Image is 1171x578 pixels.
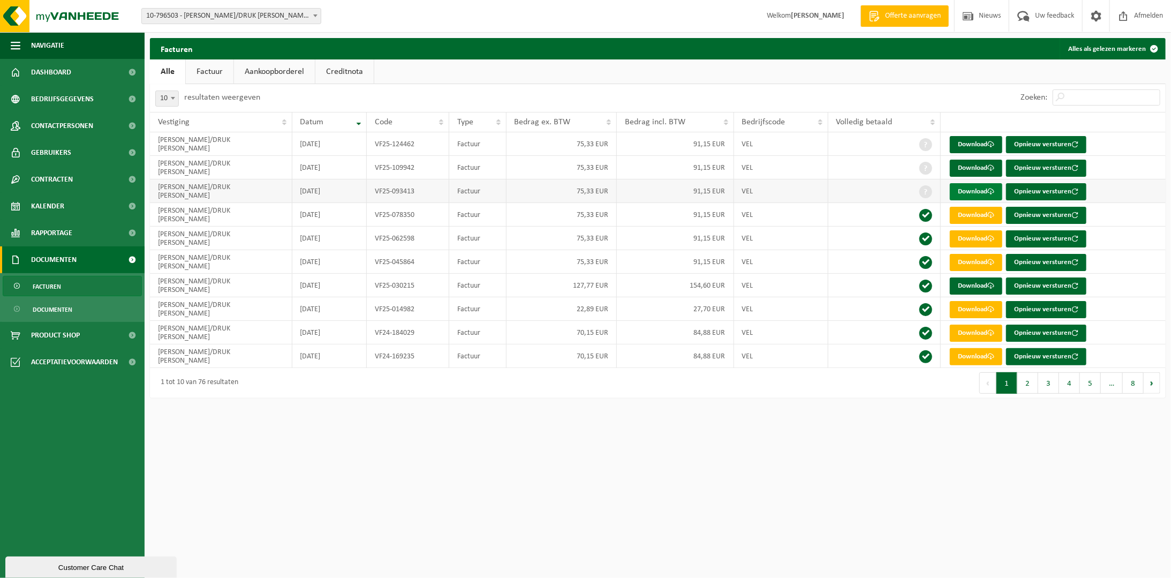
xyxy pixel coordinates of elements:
button: Opnieuw versturen [1006,136,1086,153]
td: VEL [734,297,828,321]
td: VF25-045864 [367,250,449,274]
td: [PERSON_NAME]/DRUK [PERSON_NAME] [150,227,292,250]
button: Opnieuw versturen [1006,254,1086,271]
td: [DATE] [292,344,367,368]
a: Creditnota [315,59,374,84]
td: 75,33 EUR [507,179,617,203]
span: Rapportage [31,220,72,246]
label: Zoeken: [1021,94,1047,102]
td: VEL [734,132,828,156]
button: Opnieuw versturen [1006,183,1086,200]
button: Opnieuw versturen [1006,277,1086,295]
span: Navigatie [31,32,64,59]
a: Alle [150,59,185,84]
span: Documenten [31,246,77,273]
td: 75,33 EUR [507,250,617,274]
td: 91,15 EUR [617,132,734,156]
a: Download [950,230,1002,247]
td: VF25-093413 [367,179,449,203]
td: Factuur [449,297,507,321]
span: Bedrag incl. BTW [625,118,685,126]
td: Factuur [449,179,507,203]
td: Factuur [449,227,507,250]
a: Download [950,325,1002,342]
a: Facturen [3,276,142,296]
span: Volledig betaald [836,118,893,126]
td: VEL [734,203,828,227]
td: 75,33 EUR [507,156,617,179]
td: [PERSON_NAME]/DRUK [PERSON_NAME] [150,274,292,297]
td: Factuur [449,250,507,274]
td: [PERSON_NAME]/DRUK [PERSON_NAME] [150,156,292,179]
td: 27,70 EUR [617,297,734,321]
span: 10 [156,91,178,106]
a: Download [950,136,1002,153]
td: VF25-109942 [367,156,449,179]
strong: [PERSON_NAME] [791,12,844,20]
td: VF24-184029 [367,321,449,344]
span: Acceptatievoorwaarden [31,349,118,376]
span: Code [375,118,392,126]
a: Download [950,183,1002,200]
a: Download [950,277,1002,295]
span: 10-796503 - STEVENS BART/DRUK KING - HOLSBEEK [141,8,321,24]
td: VEL [734,250,828,274]
a: Documenten [3,299,142,319]
td: [PERSON_NAME]/DRUK [PERSON_NAME] [150,297,292,321]
td: [PERSON_NAME]/DRUK [PERSON_NAME] [150,344,292,368]
span: Documenten [33,299,72,320]
td: VF25-030215 [367,274,449,297]
a: Download [950,301,1002,318]
span: Bedrag ex. BTW [515,118,571,126]
td: VF24-169235 [367,344,449,368]
a: Download [950,254,1002,271]
td: [DATE] [292,203,367,227]
button: Opnieuw versturen [1006,348,1086,365]
td: 91,15 EUR [617,203,734,227]
td: VF25-014982 [367,297,449,321]
td: VF25-062598 [367,227,449,250]
button: 3 [1038,372,1059,394]
button: Next [1144,372,1160,394]
a: Download [950,160,1002,177]
td: [PERSON_NAME]/DRUK [PERSON_NAME] [150,132,292,156]
button: 5 [1080,372,1101,394]
td: [DATE] [292,227,367,250]
td: 70,15 EUR [507,344,617,368]
span: Offerte aanvragen [882,11,943,21]
span: Bedrijfsgegevens [31,86,94,112]
td: 75,33 EUR [507,203,617,227]
td: 84,88 EUR [617,344,734,368]
td: 22,89 EUR [507,297,617,321]
td: [PERSON_NAME]/DRUK [PERSON_NAME] [150,250,292,274]
td: [DATE] [292,132,367,156]
td: [PERSON_NAME]/DRUK [PERSON_NAME] [150,321,292,344]
td: Factuur [449,321,507,344]
a: Offerte aanvragen [860,5,949,27]
td: VEL [734,179,828,203]
td: VEL [734,321,828,344]
button: Opnieuw versturen [1006,207,1086,224]
button: 4 [1059,372,1080,394]
button: Opnieuw versturen [1006,325,1086,342]
label: resultaten weergeven [184,93,260,102]
td: [DATE] [292,250,367,274]
span: 10 [155,91,179,107]
td: VEL [734,274,828,297]
span: Datum [300,118,324,126]
td: 91,15 EUR [617,227,734,250]
td: 91,15 EUR [617,156,734,179]
a: Factuur [186,59,233,84]
span: Type [457,118,473,126]
span: Facturen [33,276,61,297]
td: [DATE] [292,179,367,203]
span: Contactpersonen [31,112,93,139]
td: VF25-124462 [367,132,449,156]
button: Opnieuw versturen [1006,160,1086,177]
button: Opnieuw versturen [1006,230,1086,247]
button: Previous [979,372,996,394]
span: Contracten [31,166,73,193]
td: 91,15 EUR [617,179,734,203]
span: Gebruikers [31,139,71,166]
button: 1 [996,372,1017,394]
